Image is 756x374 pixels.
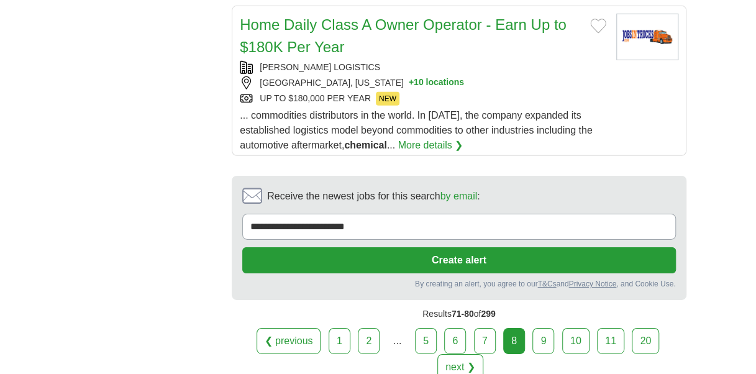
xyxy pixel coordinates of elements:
a: 6 [444,328,466,354]
span: ... commodities distributors in the world. In [DATE], the company expanded its established logist... [240,110,592,150]
a: 5 [415,328,437,354]
a: 10 [562,328,590,354]
button: Create alert [242,247,675,273]
a: [PERSON_NAME] LOGISTICS [260,62,380,72]
button: +10 locations [409,76,464,89]
button: Add to favorite jobs [590,19,606,34]
img: Dunavant Logistics logo [616,14,678,60]
strong: chemical [344,140,386,150]
a: 1 [329,328,350,354]
div: [GEOGRAPHIC_DATA], [US_STATE] [240,76,606,89]
span: 71-80 [452,309,474,319]
div: 8 [503,328,525,354]
a: by email [440,191,478,201]
a: ❮ previous [257,328,321,354]
div: ... [385,329,410,353]
div: Results of [232,300,686,328]
a: 20 [632,328,659,354]
a: 7 [474,328,496,354]
a: More details ❯ [398,138,463,153]
div: By creating an alert, you agree to our and , and Cookie Use. [242,278,675,290]
span: Receive the newest jobs for this search : [267,189,480,204]
a: Privacy Notice [568,280,616,288]
div: UP TO $180,000 PER YEAR [240,92,606,106]
a: 9 [532,328,554,354]
a: 2 [358,328,380,354]
span: NEW [376,92,399,106]
span: + [409,76,414,89]
a: 11 [597,328,624,354]
span: 299 [481,309,495,319]
a: T&Cs [537,280,556,288]
a: Home Daily Class A Owner Operator - Earn Up to $180K Per Year [240,16,567,55]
